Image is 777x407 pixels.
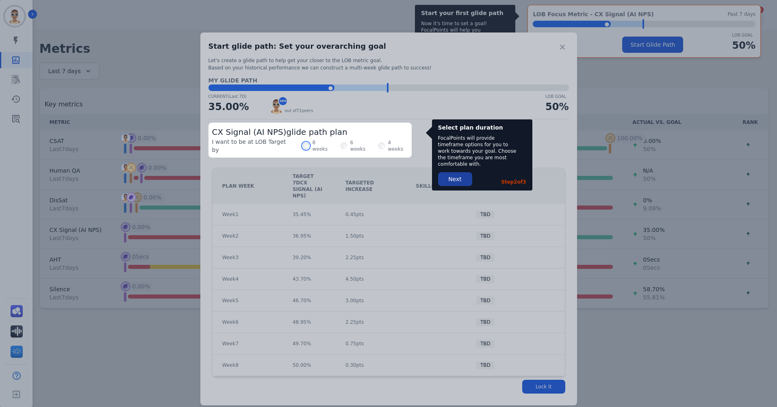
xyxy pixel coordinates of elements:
[438,135,519,167] div: FocalPoints will provide timeframe options for you to work towards your goal. Choose the timefram...
[388,139,408,152] label: 4 weeks
[212,138,295,154] span: I want to be at LOB Target by
[350,139,370,152] label: 6 weeks
[501,179,526,185] div: Step 2 of 3
[438,172,472,186] button: Next
[313,139,332,152] label: 8 weeks
[212,127,347,137] span: CX Signal (AI NPS) glide path plan
[438,123,526,132] div: Select plan duration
